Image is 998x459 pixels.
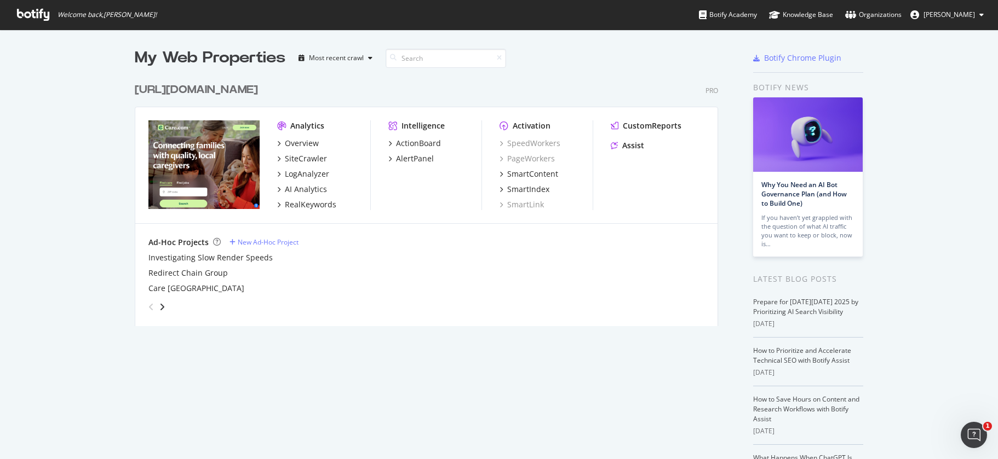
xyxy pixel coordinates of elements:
[753,426,863,436] div: [DATE]
[277,184,327,195] a: AI Analytics
[753,346,851,365] a: How to Prioritize and Accelerate Technical SEO with Botify Assist
[513,120,550,131] div: Activation
[761,180,847,208] a: Why You Need an AI Bot Governance Plan (and How to Build One)
[845,9,902,20] div: Organizations
[507,169,558,179] div: SmartContent
[148,237,209,248] div: Ad-Hoc Projects
[753,319,863,329] div: [DATE]
[294,49,377,67] button: Most recent crawl
[396,153,434,164] div: AlertPanel
[500,199,544,210] a: SmartLink
[135,82,258,98] div: [URL][DOMAIN_NAME]
[148,252,273,263] a: Investigating Slow Render Speeds
[285,153,327,164] div: SiteCrawler
[961,422,987,448] iframe: Intercom live chat
[924,10,975,19] span: MIke Davis
[983,422,992,431] span: 1
[285,184,327,195] div: AI Analytics
[388,153,434,164] a: AlertPanel
[753,394,859,423] a: How to Save Hours on Content and Research Workflows with Botify Assist
[230,237,299,247] a: New Ad-Hoc Project
[500,169,558,179] a: SmartContent
[396,138,441,149] div: ActionBoard
[769,9,833,20] div: Knowledge Base
[309,55,364,61] div: Most recent crawl
[58,10,157,19] span: Welcome back, [PERSON_NAME] !
[285,138,319,149] div: Overview
[277,138,319,149] a: Overview
[764,53,841,63] div: Botify Chrome Plugin
[611,140,644,151] a: Assist
[277,169,329,179] a: LogAnalyzer
[753,97,863,172] img: Why You Need an AI Bot Governance Plan (and How to Build One)
[277,153,327,164] a: SiteCrawler
[902,6,993,24] button: [PERSON_NAME]
[148,120,260,209] img: https://www.care.com/
[753,53,841,63] a: Botify Chrome Plugin
[277,199,336,210] a: RealKeywords
[507,184,549,195] div: SmartIndex
[622,140,644,151] div: Assist
[135,47,285,69] div: My Web Properties
[148,268,228,278] a: Redirect Chain Group
[135,82,262,98] a: [URL][DOMAIN_NAME]
[388,138,441,149] a: ActionBoard
[144,298,158,316] div: angle-left
[135,69,727,326] div: grid
[402,120,445,131] div: Intelligence
[285,169,329,179] div: LogAnalyzer
[386,49,506,68] input: Search
[290,120,324,131] div: Analytics
[500,153,555,164] a: PageWorkers
[158,301,166,312] div: angle-right
[148,283,244,294] a: Care [GEOGRAPHIC_DATA]
[611,120,681,131] a: CustomReports
[753,368,863,377] div: [DATE]
[706,86,718,95] div: Pro
[623,120,681,131] div: CustomReports
[500,138,560,149] a: SpeedWorkers
[238,237,299,247] div: New Ad-Hoc Project
[500,184,549,195] a: SmartIndex
[761,213,854,248] div: If you haven’t yet grappled with the question of what AI traffic you want to keep or block, now is…
[753,297,858,316] a: Prepare for [DATE][DATE] 2025 by Prioritizing AI Search Visibility
[753,82,863,94] div: Botify news
[285,199,336,210] div: RealKeywords
[699,9,757,20] div: Botify Academy
[753,273,863,285] div: Latest Blog Posts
